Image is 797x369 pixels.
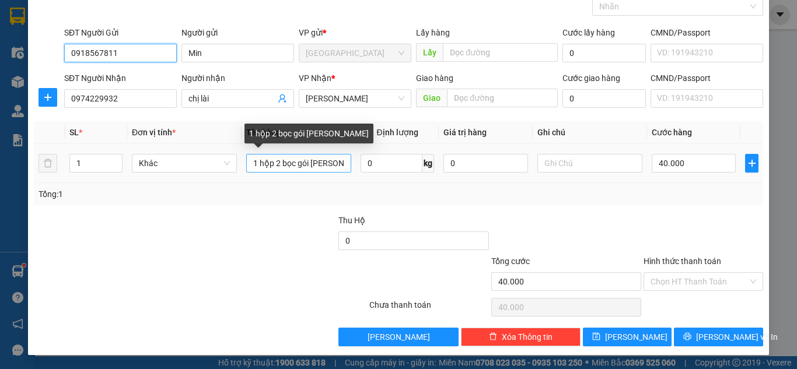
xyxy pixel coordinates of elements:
span: kg [422,154,434,173]
div: CMND/Passport [651,72,763,85]
span: plus [39,93,57,102]
span: Đơn vị tính [132,128,176,137]
span: Phan Thiết [306,90,404,107]
span: Đà Lạt [306,44,404,62]
div: CMND/Passport [651,26,763,39]
span: Định lượng [376,128,418,137]
input: Dọc đường [443,43,558,62]
div: Người nhận [181,72,294,85]
button: save[PERSON_NAME] [583,328,672,346]
button: delete [39,154,57,173]
span: Cước hàng [652,128,692,137]
span: save [592,332,600,342]
input: 0 [443,154,527,173]
span: delete [489,332,497,342]
span: SL [69,128,79,137]
span: [PERSON_NAME] [368,331,430,343]
div: Người gửi [181,26,294,39]
input: Cước giao hàng [562,89,646,108]
div: 1 hộp 2 bọc gói [PERSON_NAME] [244,124,373,143]
input: Cước lấy hàng [562,44,646,62]
span: Lấy [416,43,443,62]
div: SĐT Người Nhận [64,72,177,85]
span: Giao [416,89,447,107]
div: SĐT Người Gửi [64,26,177,39]
label: Hình thức thanh toán [644,256,721,266]
span: Khác [139,154,230,172]
span: Tổng cước [491,256,530,266]
input: Dọc đường [447,89,558,107]
label: Cước giao hàng [562,73,620,83]
button: deleteXóa Thông tin [461,328,581,346]
button: plus [39,88,57,107]
span: plus [746,159,758,168]
button: [PERSON_NAME] [338,328,458,346]
span: [PERSON_NAME] và In [696,331,778,343]
span: [PERSON_NAME] [605,331,667,343]
button: plus [745,154,758,173]
span: Lấy hàng [416,28,450,37]
div: VP gửi [299,26,411,39]
button: printer[PERSON_NAME] và In [674,328,763,346]
div: Chưa thanh toán [368,298,490,319]
span: VP Nhận [299,73,331,83]
input: VD: Bàn, Ghế [246,154,351,173]
input: Ghi Chú [537,154,642,173]
div: Tổng: 1 [39,188,309,201]
label: Cước lấy hàng [562,28,615,37]
span: printer [683,332,691,342]
span: Giao hàng [416,73,453,83]
span: Giá trị hàng [443,128,487,137]
span: user-add [278,94,287,103]
span: Xóa Thông tin [502,331,553,343]
span: Thu Hộ [338,216,365,225]
th: Ghi chú [533,121,647,144]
